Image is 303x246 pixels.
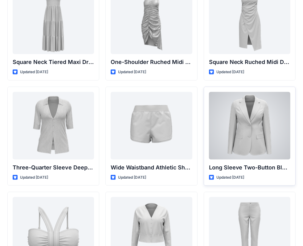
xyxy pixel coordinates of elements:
a: Three-Quarter Sleeve Deep V-Neck Button-Down Top [13,92,94,160]
a: Wide Waistband Athletic Shorts [111,92,192,160]
p: Updated [DATE] [216,69,244,75]
p: Updated [DATE] [216,174,244,181]
p: One-Shoulder Ruched Midi Dress with Asymmetrical Hem [111,58,192,66]
p: Square Neck Tiered Maxi Dress with Ruffle Sleeves [13,58,94,66]
p: Updated [DATE] [118,174,146,181]
p: Square Neck Ruched Midi Dress with Asymmetrical Hem [209,58,290,66]
p: Wide Waistband Athletic Shorts [111,163,192,172]
p: Updated [DATE] [20,174,48,181]
p: Updated [DATE] [118,69,146,75]
a: Long Sleeve Two-Button Blazer with Flap Pockets [209,92,290,160]
p: Long Sleeve Two-Button Blazer with Flap Pockets [209,163,290,172]
p: Updated [DATE] [20,69,48,75]
p: Three-Quarter Sleeve Deep V-Neck Button-Down Top [13,163,94,172]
